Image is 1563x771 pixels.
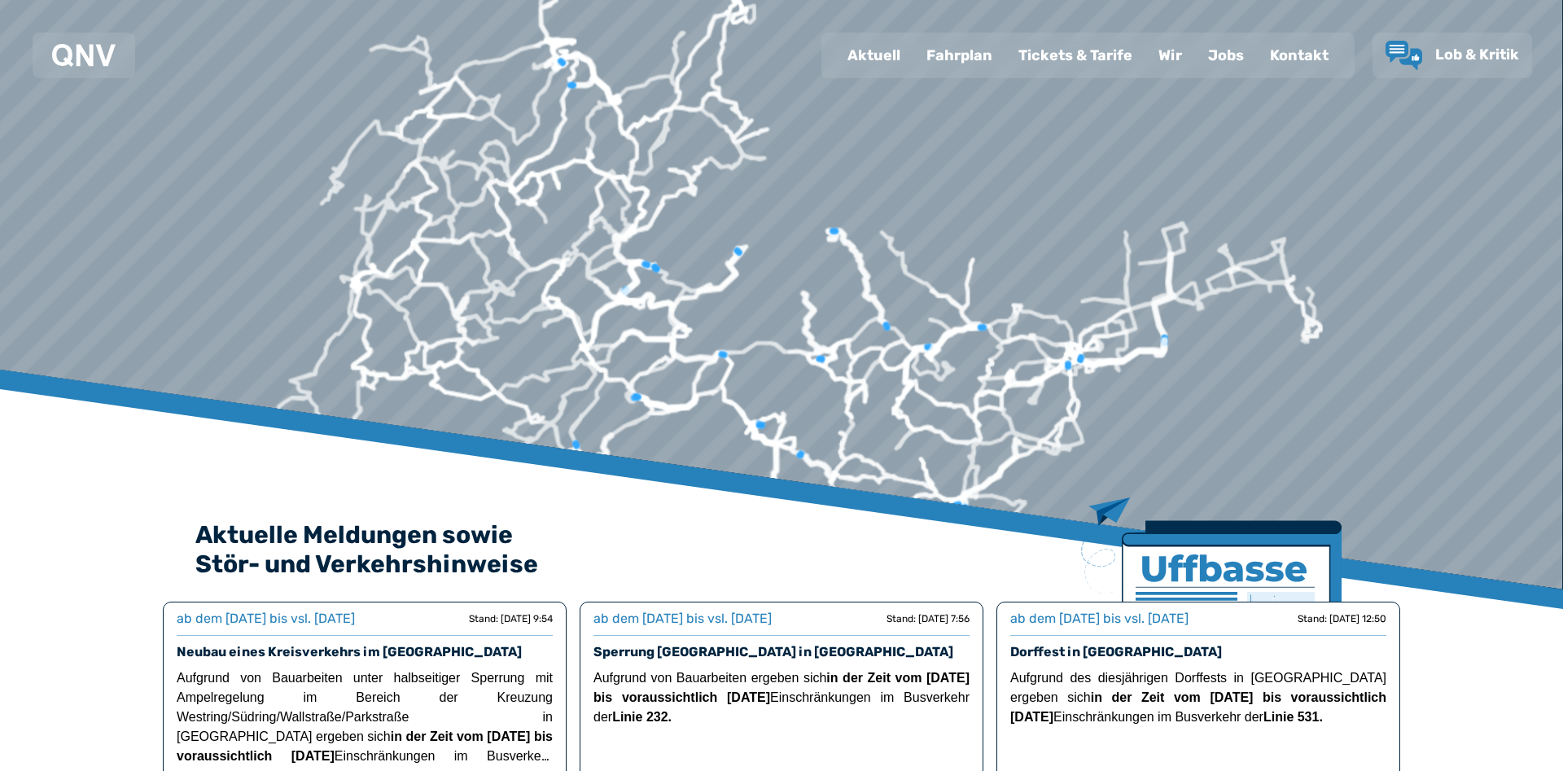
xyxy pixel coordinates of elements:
[1010,609,1189,629] div: ab dem [DATE] bis vsl. [DATE]
[593,644,953,659] a: Sperrung [GEOGRAPHIC_DATA] in [GEOGRAPHIC_DATA]
[834,34,913,77] a: Aktuell
[195,520,1368,579] h2: Aktuelle Meldungen sowie Stör- und Verkehrshinweise
[1263,710,1323,724] strong: Linie 531.
[177,644,522,659] a: Neubau eines Kreisverkehrs im [GEOGRAPHIC_DATA]
[913,34,1005,77] a: Fahrplan
[593,609,772,629] div: ab dem [DATE] bis vsl. [DATE]
[1435,46,1519,64] span: Lob & Kritik
[1386,41,1519,70] a: Lob & Kritik
[1195,34,1257,77] a: Jobs
[469,612,553,625] div: Stand: [DATE] 9:54
[1010,644,1222,659] a: Dorffest in [GEOGRAPHIC_DATA]
[1005,34,1145,77] a: Tickets & Tarife
[593,671,970,724] span: Aufgrund von Bauarbeiten ergeben sich Einschränkungen im Busverkehr der
[1010,690,1386,724] strong: in der Zeit vom [DATE] bis voraussichtlich [DATE]
[52,39,116,72] a: QNV Logo
[1257,34,1342,77] a: Kontakt
[887,612,970,625] div: Stand: [DATE] 7:56
[1298,612,1386,625] div: Stand: [DATE] 12:50
[612,710,672,724] strong: Linie 232.
[52,44,116,67] img: QNV Logo
[177,609,355,629] div: ab dem [DATE] bis vsl. [DATE]
[1010,671,1386,724] span: Aufgrund des diesjährigen Dorffests in [GEOGRAPHIC_DATA] ergeben sich Einschränkungen im Busverke...
[1081,497,1342,700] img: Zeitung mit Titel Uffbase
[1145,34,1195,77] a: Wir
